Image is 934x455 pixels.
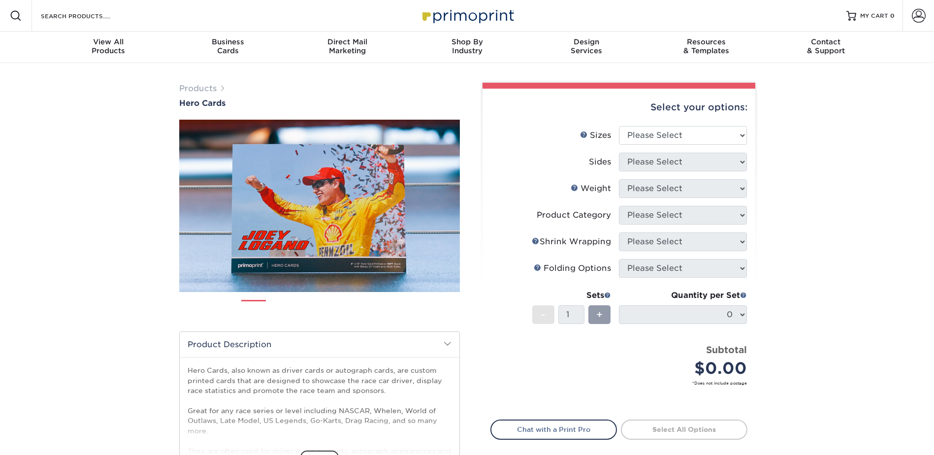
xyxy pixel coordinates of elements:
div: Sets [532,290,611,301]
img: Hero Cards 02 [274,296,299,321]
div: Weight [571,183,611,195]
div: Sides [589,156,611,168]
div: Industry [407,37,527,55]
div: Quantity per Set [619,290,747,301]
h2: Product Description [180,332,459,357]
a: Chat with a Print Pro [490,420,617,439]
span: View All [49,37,168,46]
a: Contact& Support [766,32,886,63]
span: 0 [890,12,895,19]
span: Business [168,37,288,46]
a: Direct MailMarketing [288,32,407,63]
img: Hero Cards 05 [373,296,398,321]
div: Products [49,37,168,55]
div: Shrink Wrapping [532,236,611,248]
div: Folding Options [534,262,611,274]
img: Hero Cards 03 [307,296,332,321]
div: $0.00 [626,357,747,380]
img: Hero Cards 01 [179,118,460,294]
span: Resources [646,37,766,46]
span: Direct Mail [288,37,407,46]
img: Hero Cards 04 [340,296,365,321]
a: Resources& Templates [646,32,766,63]
a: Products [179,84,217,93]
div: Sizes [580,130,611,141]
a: BusinessCards [168,32,288,63]
div: & Support [766,37,886,55]
img: Hero Cards 01 [241,296,266,321]
strong: Subtotal [706,344,747,355]
img: Primoprint [418,5,516,26]
a: Hero Cards [179,98,460,108]
div: Product Category [537,209,611,221]
span: Contact [766,37,886,46]
small: *Does not include postage [498,380,747,386]
span: + [596,307,603,322]
div: Cards [168,37,288,55]
div: Services [527,37,646,55]
div: Select your options: [490,89,747,126]
span: - [541,307,546,322]
a: View AllProducts [49,32,168,63]
a: Shop ByIndustry [407,32,527,63]
div: & Templates [646,37,766,55]
a: DesignServices [527,32,646,63]
span: Shop By [407,37,527,46]
span: MY CART [860,12,888,20]
div: Marketing [288,37,407,55]
a: Select All Options [621,420,747,439]
span: Design [527,37,646,46]
input: SEARCH PRODUCTS..... [40,10,136,22]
